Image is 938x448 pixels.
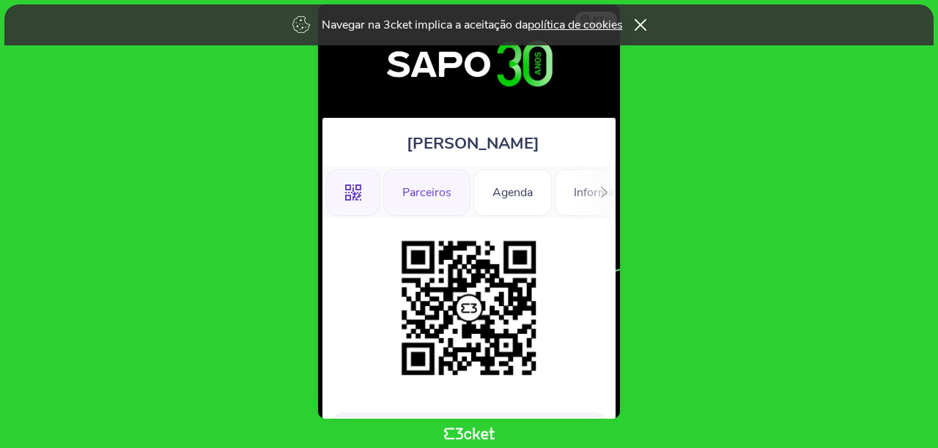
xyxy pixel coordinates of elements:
a: política de cookies [528,17,623,33]
a: Agenda [473,183,552,199]
span: [PERSON_NAME] [407,132,539,154]
img: 30º Aniversário SAPO [332,19,607,111]
div: Parceiros [383,169,470,216]
a: Parceiros [383,183,470,199]
p: Navegar na 3cket implica a aceitação da [322,17,623,33]
div: Agenda [473,169,552,216]
a: Informações Adicionais [555,183,715,199]
div: Informações Adicionais [555,169,715,216]
img: 663fe100caf14ad6ae6485ed561d63ec.png [394,234,544,383]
